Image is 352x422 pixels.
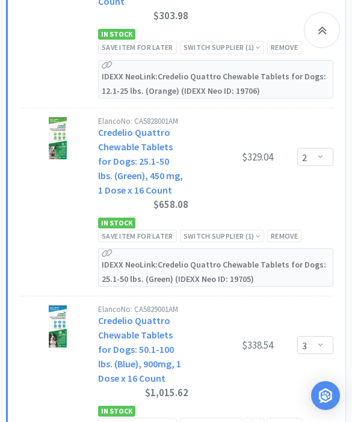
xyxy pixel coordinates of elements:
[98,126,183,196] a: Credelio Quattro Chewable Tablets for Dogs: 25.1-50 lbs. (Green), 450 mg, 1 Dose x 16 Count
[184,230,261,242] div: Switch Supplier ( 1 )
[99,257,333,286] p: IDEXX Neo Link: Credelio Quattro Chewable Tablets for Dogs: 25.1-50 lbs. (Green) (IDEXX Neo ID: 1...
[99,69,333,98] p: IDEXX Neo Link: Credelio Quattro Chewable Tablets for Dogs: 12.1-25 lbs. (Orange) (IDEXX Neo ID: ...
[267,41,301,54] div: Remove
[145,386,188,399] span: $1,015.62
[98,230,177,242] div: Save item for later
[184,41,261,53] div: Switch Supplier ( 1 )
[183,338,273,352] div: $338.54
[267,230,301,242] div: Remove
[98,117,183,125] div: Elanco No: CA5828001AM
[311,381,340,410] div: Open Intercom Messenger
[98,406,135,417] span: In Stock
[37,117,79,159] img: bb3fc6420c88433fbaf15fe379c394a6_777232.jpeg
[98,305,183,313] div: Elanco No: CA5829001AM
[98,29,135,40] span: In Stock
[98,41,177,54] div: Save item for later
[98,314,181,384] a: Credelio Quattro Chewable Tablets for Dogs: 50.1-100 lbs. (Blue), 900mg, 1 Dose x 16 Count
[98,218,135,228] span: In Stock
[153,9,188,22] span: $303.98
[37,305,79,347] img: 339457ef73e94bb9a987d24bd9815fa2_777234.jpeg
[153,198,188,211] span: $658.08
[183,150,273,164] div: $329.04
